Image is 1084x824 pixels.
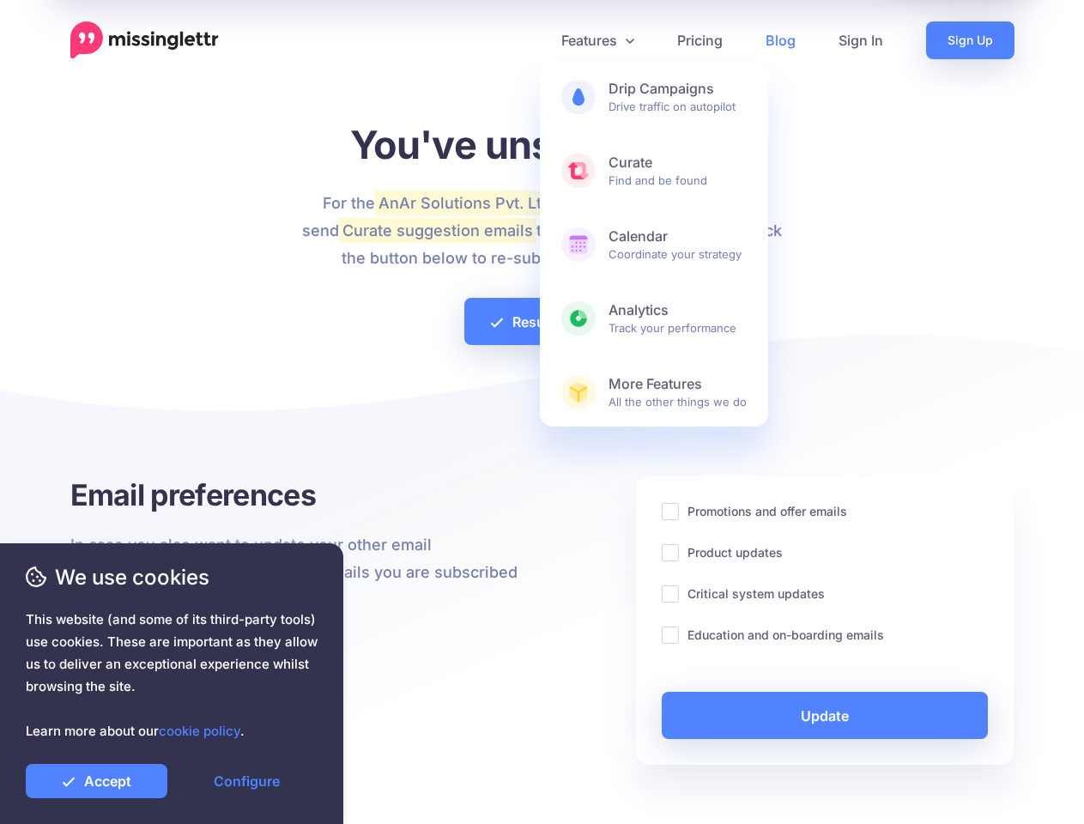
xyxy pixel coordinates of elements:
a: CalendarCoordinate your strategy [540,210,768,279]
span: Coordinate your strategy [609,227,747,262]
label: Critical system updates [687,584,825,603]
a: cookie policy [159,723,240,739]
a: Resubscribe [464,298,620,345]
a: More FeaturesAll the other things we do [540,358,768,427]
span: We use cookies [26,562,318,592]
p: In case you also want to update your other email preferences, below are the other emails you are ... [70,531,530,614]
span: Find and be found [609,154,747,188]
b: Calendar [609,227,747,245]
span: This website (and some of its third-party tools) use cookies. These are important as they allow u... [26,609,318,742]
label: Education and on-boarding emails [687,625,884,645]
b: Analytics [609,301,747,319]
mark: AnAr Solutions Pvt. Ltd. [375,191,558,215]
b: Drip Campaigns [609,80,747,98]
a: AnalyticsTrack your performance [540,284,768,353]
mark: Curate suggestion emails [339,218,536,242]
a: CurateFind and be found [540,136,768,205]
a: Pricing [656,21,744,59]
b: More Features [609,375,747,393]
a: Sign Up [926,21,1014,59]
a: Features [540,21,656,59]
a: Configure [176,764,318,798]
p: For the Workspace, we'll no longer send to you. If this was a mistake click the button below to r... [300,190,784,272]
h1: You've unsubscribed [300,121,784,168]
a: Update [662,692,989,739]
label: Product updates [687,542,783,562]
span: Track your performance [609,301,747,336]
div: Features [540,63,768,427]
label: Promotions and offer emails [687,501,847,521]
a: Sign In [817,21,905,59]
span: Drive traffic on autopilot [609,80,747,114]
a: Blog [744,21,817,59]
a: Drip CampaignsDrive traffic on autopilot [540,63,768,131]
b: Curate [609,154,747,172]
h3: Email preferences [70,476,530,514]
span: All the other things we do [609,375,747,409]
a: Accept [26,764,167,798]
